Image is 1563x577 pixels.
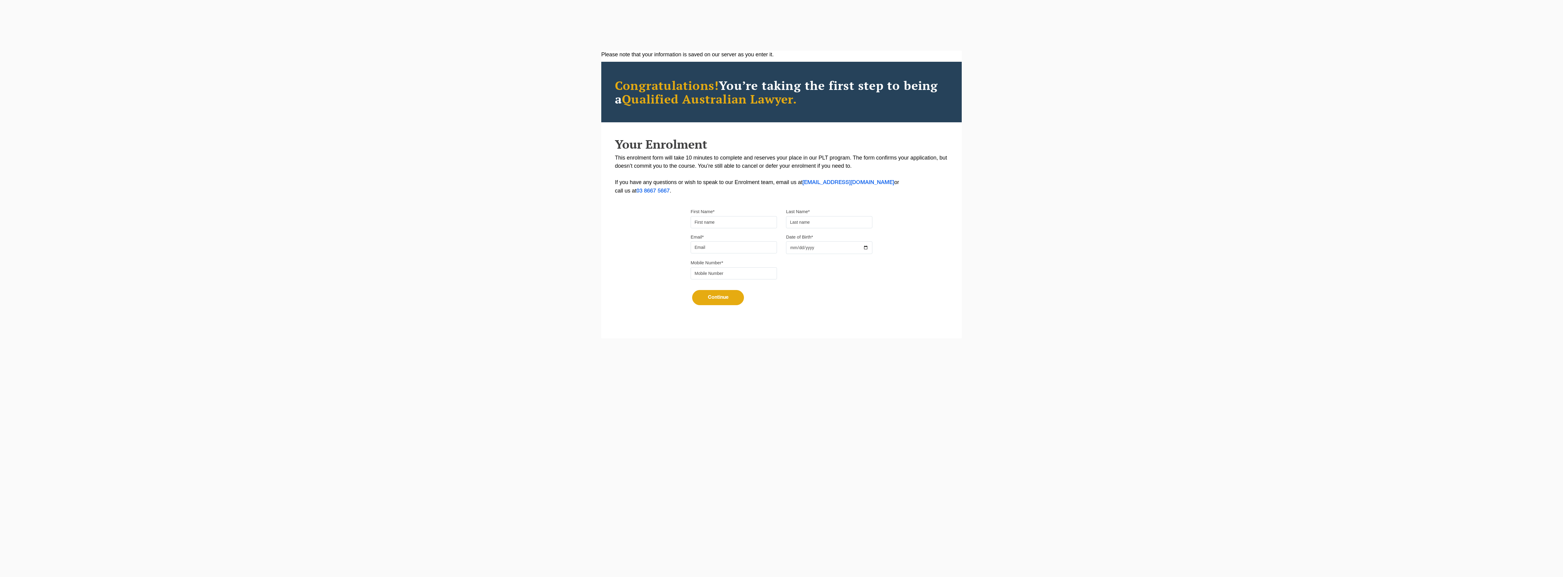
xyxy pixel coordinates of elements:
input: Mobile Number [691,267,777,279]
label: Email* [691,234,704,240]
label: Date of Birth* [786,234,813,240]
input: Last name [786,216,872,228]
a: [EMAIL_ADDRESS][DOMAIN_NAME] [802,180,894,185]
h2: You’re taking the first step to being a [615,78,948,106]
label: Mobile Number* [691,260,723,266]
span: Qualified Australian Lawyer. [622,91,797,107]
label: Last Name* [786,209,810,215]
a: 03 8667 5667 [636,189,670,193]
p: This enrolment form will take 10 minutes to complete and reserves your place in our PLT program. ... [615,154,948,195]
input: First name [691,216,777,228]
h2: Your Enrolment [615,137,948,151]
label: First Name* [691,209,715,215]
button: Continue [692,290,744,305]
span: Congratulations! [615,77,719,93]
input: Email [691,241,777,253]
div: Please note that your information is saved on our server as you enter it. [601,51,962,59]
